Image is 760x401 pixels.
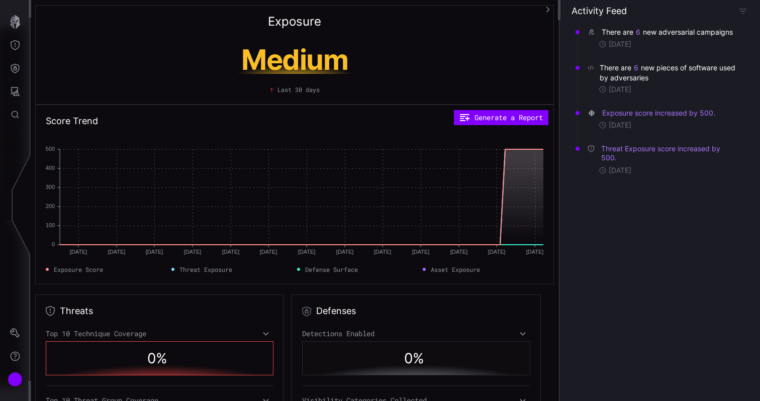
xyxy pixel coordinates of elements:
[488,249,506,255] text: [DATE]
[609,166,631,175] time: [DATE]
[46,184,55,190] text: 300
[46,329,273,338] div: Top 10 Technique Coverage
[60,305,93,317] h2: Threats
[609,85,631,94] time: [DATE]
[298,249,316,255] text: [DATE]
[52,241,55,247] text: 0
[374,249,392,255] text: [DATE]
[526,249,544,255] text: [DATE]
[184,249,202,255] text: [DATE]
[147,350,167,367] span: 0 %
[54,265,103,274] span: Exposure Score
[404,350,424,367] span: 0 %
[635,27,641,37] button: 6
[450,249,468,255] text: [DATE]
[602,108,716,118] button: Exposure score increased by 500.
[454,110,548,125] button: Generate a Report
[600,63,738,82] div: There are new pieces of software used by adversaries
[200,46,389,74] h1: Medium
[412,249,430,255] text: [DATE]
[633,63,639,73] button: 6
[268,16,321,28] h2: Exposure
[46,203,55,209] text: 200
[46,165,55,171] text: 400
[305,265,358,274] span: Defense Surface
[609,40,631,49] time: [DATE]
[46,222,55,228] text: 100
[108,249,126,255] text: [DATE]
[302,329,530,338] div: Detections Enabled
[601,144,738,163] button: Threat Exposure score increased by 500.
[431,265,480,274] span: Asset Exposure
[46,115,98,127] h2: Score Trend
[46,146,55,152] text: 500
[609,121,631,130] time: [DATE]
[179,265,232,274] span: Threat Exposure
[70,249,87,255] text: [DATE]
[336,249,354,255] text: [DATE]
[146,249,163,255] text: [DATE]
[602,27,735,37] div: There are new adversarial campaigns
[316,305,356,317] h2: Defenses
[222,249,240,255] text: [DATE]
[572,5,627,17] h4: Activity Feed
[260,249,277,255] text: [DATE]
